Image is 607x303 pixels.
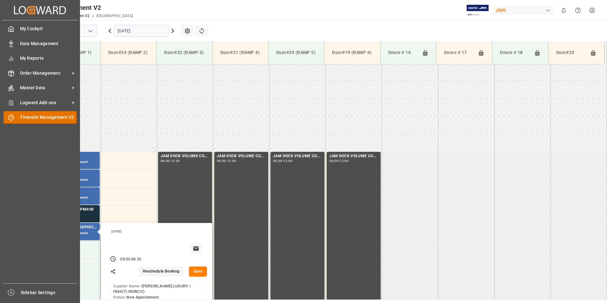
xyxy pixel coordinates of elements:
b: New Appointment [126,295,159,300]
span: My Reports [20,55,77,62]
div: Doors # 16 [386,47,419,59]
div: Door#20 (RAMP 5) [274,47,319,58]
div: - [338,159,339,162]
a: Data Management [3,37,77,50]
a: Timeslot Management V2 [3,111,77,124]
span: Sidebar Settings [21,289,77,296]
div: 12:00 [227,159,236,162]
div: JAM DOCK VOLUME CONTROL [161,153,210,159]
span: Logward Add-ons [20,99,70,106]
div: 06:00 [161,159,170,162]
div: 12:00 [339,159,349,162]
div: - [130,257,131,262]
div: Doors # 18 [497,47,531,59]
button: Help Center [571,3,585,17]
div: Door#19 (RAMP 6) [330,47,375,58]
div: 12:00 [171,159,180,162]
div: JIMS [493,6,554,15]
div: JAM DOCK VOLUME CONTROL [329,153,378,159]
span: My Cockpit [20,25,77,32]
div: JAM DOCK VOLUME CONTROL [273,153,322,159]
div: Timeslot Management V2 [28,3,133,12]
a: My Cockpit [3,23,77,35]
button: open menu [85,26,95,36]
span: Data Management [20,40,77,47]
div: JAM DOCK VOLUME CONTROL [217,153,266,159]
div: Doors # 17 [442,47,475,59]
div: 12:00 [283,159,292,162]
button: show 0 new notifications [557,3,571,17]
button: Open [189,266,207,277]
div: 08:00 [120,257,130,262]
div: [DATE] [109,229,205,234]
span: Timeslot Management V2 [20,114,77,121]
div: Door#22 (RAMP 3) [162,47,207,58]
img: Exertis%20JAM%20-%20Email%20Logo.jpg_1722504956.jpg [467,5,489,16]
div: 06:00 [329,159,338,162]
div: 08:30 [131,257,141,262]
input: DD.MM.YYYY [114,25,169,37]
div: Door#23 [554,47,587,59]
button: Reschedule Booking [138,266,184,277]
div: - [226,159,227,162]
div: - [282,159,283,162]
span: Order Management [20,70,70,77]
div: - [170,159,171,162]
button: JIMS [493,4,557,16]
div: Door#24 (RAMP 2) [106,47,151,58]
div: Door#21 (RAMP 4) [218,47,263,58]
b: [PERSON_NAME] LUXURY / IN04(7) INON(12) [113,284,191,294]
span: Master Data [20,84,70,91]
div: 06:00 [217,159,226,162]
div: 06:00 [273,159,282,162]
